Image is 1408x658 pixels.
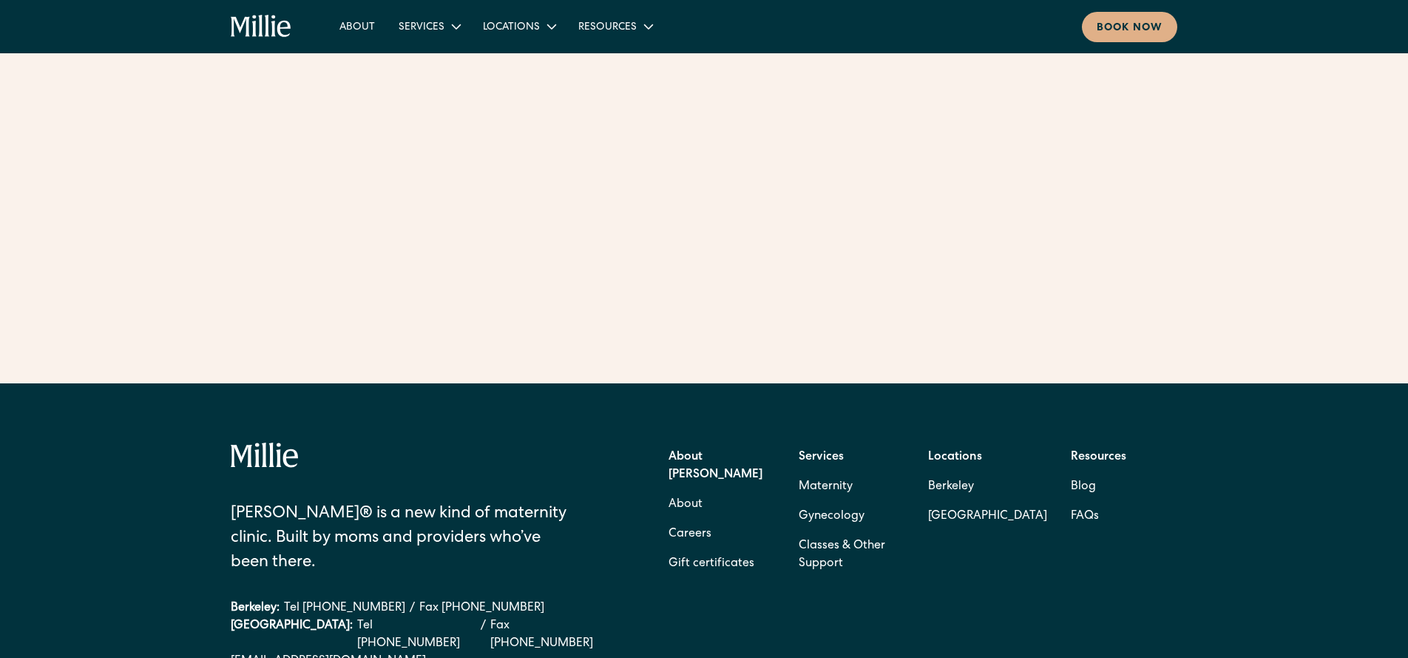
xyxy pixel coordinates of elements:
[669,520,711,549] a: Careers
[231,600,280,617] div: Berkeley:
[483,20,540,36] div: Locations
[669,451,762,481] strong: About [PERSON_NAME]
[799,531,905,579] a: Classes & Other Support
[231,110,680,150] h1: [PERSON_NAME] Clinic
[357,617,476,653] a: Tel [PHONE_NUMBER]
[1082,12,1177,42] a: Book now
[410,600,415,617] div: /
[490,617,612,653] a: Fax [PHONE_NUMBER]
[231,15,292,38] a: home
[231,503,579,576] div: [PERSON_NAME]® is a new kind of maternity clinic. Built by moms and providers who’ve been there.
[419,600,544,617] a: Fax [PHONE_NUMBER]
[566,14,663,38] div: Resources
[1071,502,1099,531] a: FAQs
[471,14,566,38] div: Locations
[1071,451,1126,463] strong: Resources
[928,502,1047,531] a: [GEOGRAPHIC_DATA]
[399,20,444,36] div: Services
[231,278,392,343] a: [STREET_ADDRESS]Suite #524[GEOGRAPHIC_DATA]
[1097,21,1162,36] div: Book now
[481,617,486,653] div: /
[231,617,353,653] div: [GEOGRAPHIC_DATA]:
[231,246,680,275] h2: Address
[312,177,453,193] a: [PHONE_NUMBER]‍
[284,600,405,617] a: Tel [PHONE_NUMBER]
[799,472,853,502] a: Maternity
[271,201,552,218] a: : [EMAIL_ADDRESS][DOMAIN_NAME]
[578,20,637,36] div: Resources
[928,472,1047,502] a: Berkeley
[328,14,387,38] a: About
[799,502,864,531] a: Gynecology
[387,14,471,38] div: Services
[1071,472,1096,502] a: Blog
[669,549,754,579] a: Gift certificates
[231,173,680,222] p: Telephone: Email
[799,451,844,463] strong: Services
[669,490,703,520] a: About
[928,451,982,463] strong: Locations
